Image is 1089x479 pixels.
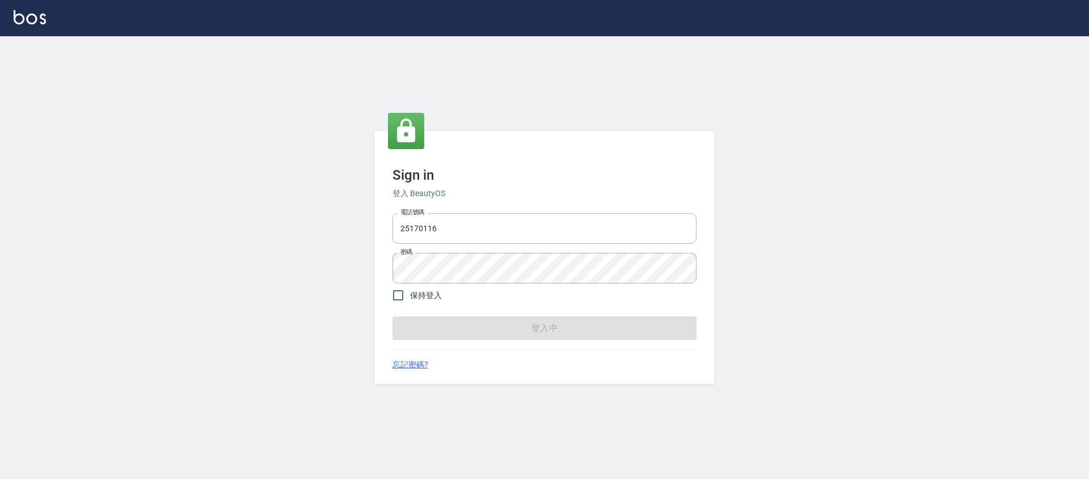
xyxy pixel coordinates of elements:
label: 密碼 [400,248,412,256]
h3: Sign in [392,167,697,183]
h6: 登入 BeautyOS [392,188,697,200]
label: 電話號碼 [400,208,424,217]
span: 保持登入 [410,290,442,302]
a: 忘記密碼? [392,359,428,371]
img: Logo [14,10,46,24]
